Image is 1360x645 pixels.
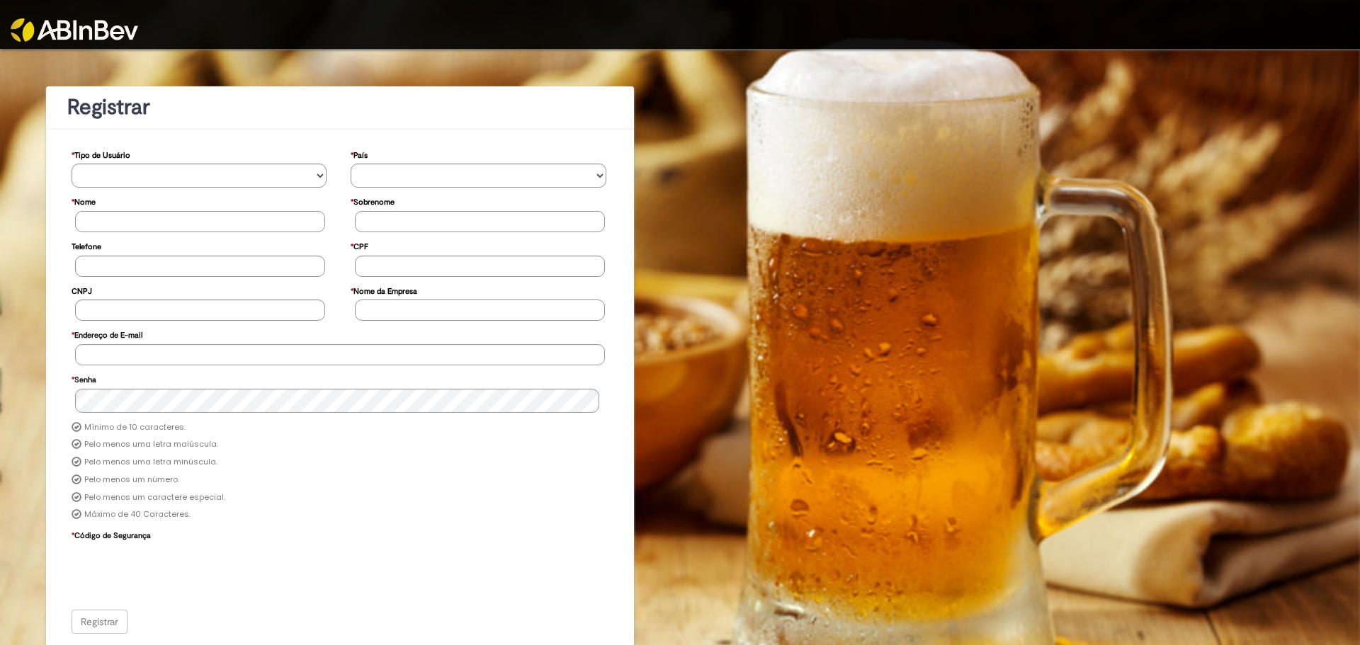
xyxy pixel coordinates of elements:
label: País [351,144,368,164]
label: Senha [72,368,96,389]
label: Telefone [72,235,101,256]
label: Tipo de Usuário [72,144,130,164]
label: Pelo menos uma letra maiúscula. [84,439,218,450]
label: Nome da Empresa [351,280,417,300]
label: CPF [351,235,368,256]
label: Sobrenome [351,190,395,211]
label: Pelo menos um número. [84,474,179,486]
label: Mínimo de 10 caracteres. [84,422,186,433]
label: Pelo menos uma letra minúscula. [84,457,217,468]
iframe: reCAPTCHA [75,544,290,600]
h1: Registrar [67,96,613,119]
label: Endereço de E-mail [72,324,142,344]
label: CNPJ [72,280,92,300]
label: Pelo menos um caractere especial. [84,492,225,503]
img: ABInbev-white.png [11,18,138,42]
label: Nome [72,190,96,211]
label: Máximo de 40 Caracteres. [84,509,191,520]
label: Código de Segurança [72,524,151,544]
